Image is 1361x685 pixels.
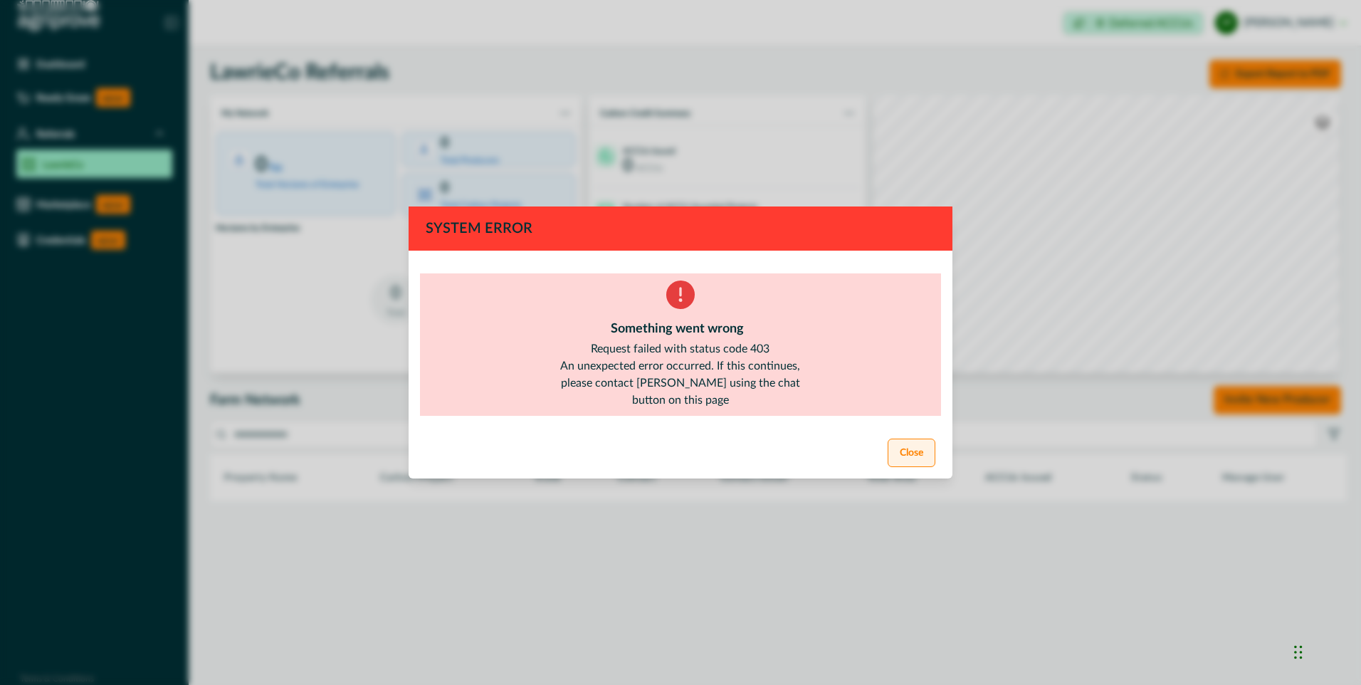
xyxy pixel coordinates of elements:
div: Something went wrong [611,320,744,338]
header: System Error [409,206,953,251]
div: An unexpected error occurred. If this continues, please contact [PERSON_NAME] using the chat butt... [544,357,817,409]
div: Request failed with status code 403 [591,340,769,357]
div: Drag [1294,631,1303,674]
button: Close [888,439,935,467]
iframe: Chat Widget [1290,617,1361,685]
